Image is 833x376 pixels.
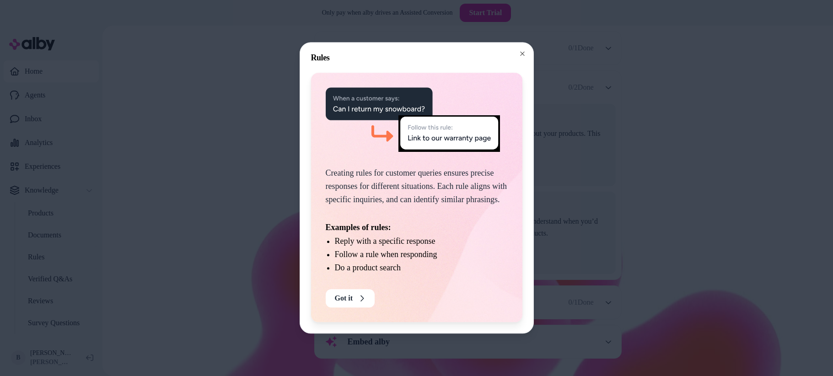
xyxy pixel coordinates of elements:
[335,261,508,274] li: Do a product search
[326,167,508,207] p: Creating rules for customer queries ensures precise responses for different situations. Each rule...
[311,54,522,62] h2: Rules
[335,235,508,248] li: Reply with a specific response
[326,221,508,235] p: Examples of rules:
[326,290,375,308] button: Got it
[326,87,500,152] img: Rules Example
[335,248,508,261] li: Follow a rule when responding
